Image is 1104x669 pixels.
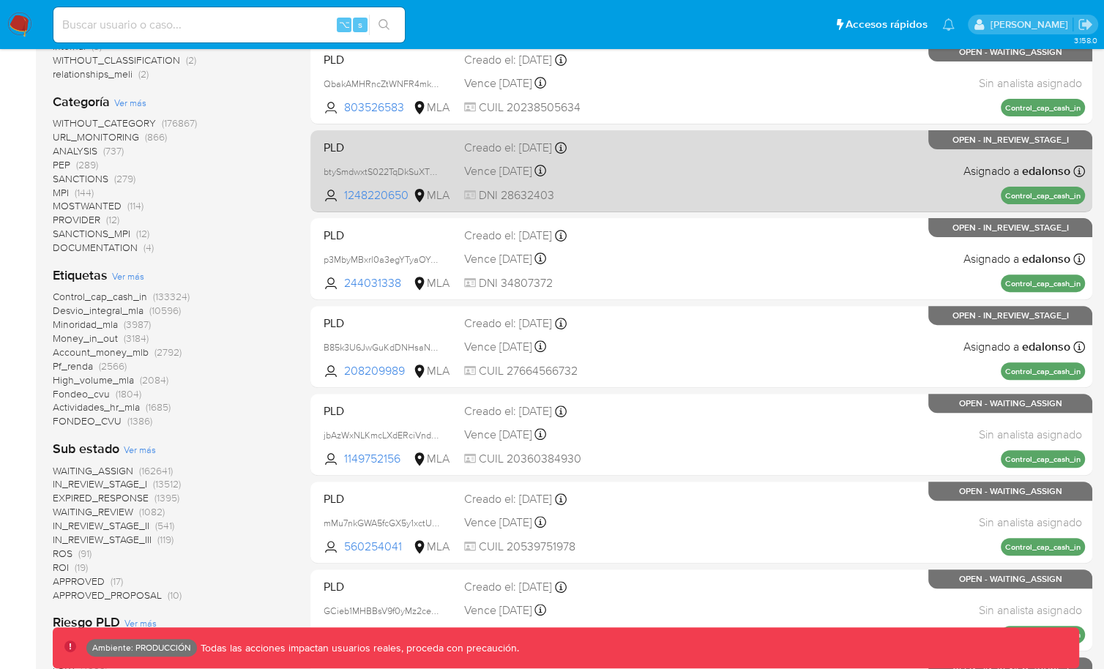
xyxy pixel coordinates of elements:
p: mauro.ibarra@mercadolibre.com [990,18,1073,31]
a: Notificaciones [942,18,955,31]
span: s [358,18,362,31]
button: search-icon [369,15,399,35]
p: Ambiente: PRODUCCIÓN [92,645,191,651]
input: Buscar usuario o caso... [53,15,405,34]
p: Todas las acciones impactan usuarios reales, proceda con precaución. [197,641,519,655]
a: Salir [1078,17,1093,32]
span: Accesos rápidos [846,17,928,32]
span: 3.158.0 [1073,34,1097,46]
span: ⌥ [338,18,349,31]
